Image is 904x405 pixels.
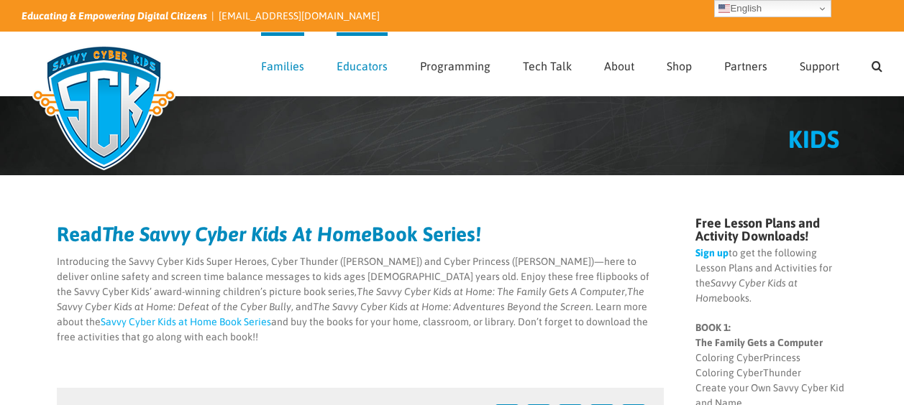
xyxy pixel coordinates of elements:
[57,224,665,244] h2: Read Book Series!
[523,60,572,72] span: Tech Talk
[695,246,847,306] p: to get the following Lesson Plans and Activities for the books.
[800,60,839,72] span: Support
[101,316,271,327] a: Savvy Cyber Kids at Home Book Series
[22,36,186,180] img: Savvy Cyber Kids Logo
[337,60,388,72] span: Educators
[800,32,839,96] a: Support
[724,60,767,72] span: Partners
[420,32,490,96] a: Programming
[219,10,380,22] a: [EMAIL_ADDRESS][DOMAIN_NAME]
[313,301,591,312] em: The Savvy Cyber Kids at Home: Adventures Beyond the Screen
[420,60,490,72] span: Programming
[667,32,692,96] a: Shop
[695,322,823,348] strong: BOOK 1: The Family Gets a Computer
[523,32,572,96] a: Tech Talk
[57,254,665,345] p: Introducing the Savvy Cyber Kids Super Heroes, Cyber Thunder ([PERSON_NAME]) and Cyber Princess (...
[695,277,798,304] em: Savvy Cyber Kids at Home
[357,286,625,297] em: The Savvy Cyber Kids at Home: The Family Gets A Computer
[718,3,730,14] img: en
[57,286,644,312] em: The Savvy Cyber Kids at Home: Defeat of the Cyber Bully
[695,247,729,259] a: Sign up
[22,10,207,22] i: Educating & Empowering Digital Citizens
[604,60,634,72] span: About
[261,60,304,72] span: Families
[102,223,372,246] em: The Savvy Cyber Kids At Home
[604,32,634,96] a: About
[337,32,388,96] a: Educators
[261,32,882,96] nav: Main Menu
[724,32,767,96] a: Partners
[788,125,839,153] span: KIDS
[667,60,692,72] span: Shop
[695,217,847,243] h4: Free Lesson Plans and Activity Downloads!
[261,32,304,96] a: Families
[872,32,882,96] a: Search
